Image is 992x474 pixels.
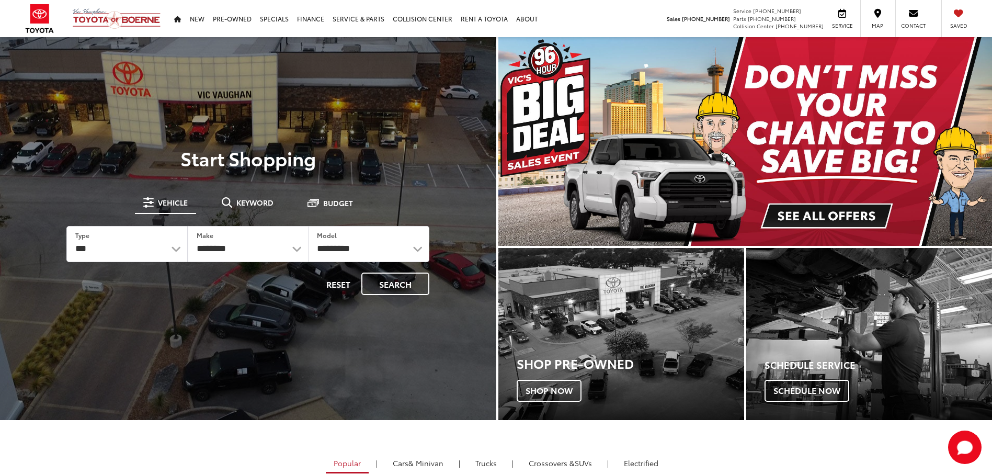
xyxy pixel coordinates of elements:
span: Saved [947,22,970,29]
button: Search [361,273,429,295]
a: Trucks [468,454,505,472]
li: | [605,458,611,468]
span: Collision Center [733,22,774,30]
svg: Start Chat [948,431,982,464]
a: Electrified [616,454,666,472]
h3: Shop Pre-Owned [517,356,744,370]
span: Contact [901,22,926,29]
span: & Minivan [408,458,443,468]
span: Crossovers & [529,458,575,468]
div: Toyota [498,248,744,420]
span: Budget [323,199,353,207]
div: Toyota [746,248,992,420]
a: Popular [326,454,369,473]
li: | [373,458,380,468]
span: Shop Now [517,380,581,402]
span: [PHONE_NUMBER] [682,15,730,22]
button: Reset [317,273,359,295]
label: Type [75,231,89,240]
span: Service [733,7,751,15]
img: Vic Vaughan Toyota of Boerne [72,8,161,29]
span: Sales [667,15,680,22]
a: Cars [385,454,451,472]
a: Shop Pre-Owned Shop Now [498,248,744,420]
span: Keyword [236,199,273,206]
span: [PHONE_NUMBER] [776,22,824,30]
li: | [509,458,516,468]
li: | [456,458,463,468]
a: Schedule Service Schedule Now [746,248,992,420]
label: Make [197,231,213,240]
span: [PHONE_NUMBER] [748,15,796,22]
label: Model [317,231,337,240]
span: Vehicle [158,199,188,206]
h4: Schedule Service [765,360,992,370]
button: Toggle Chat Window [948,431,982,464]
span: Map [866,22,889,29]
span: Schedule Now [765,380,849,402]
p: Start Shopping [44,148,452,168]
a: SUVs [521,454,600,472]
span: Service [830,22,854,29]
span: [PHONE_NUMBER] [753,7,801,15]
span: Parts [733,15,746,22]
